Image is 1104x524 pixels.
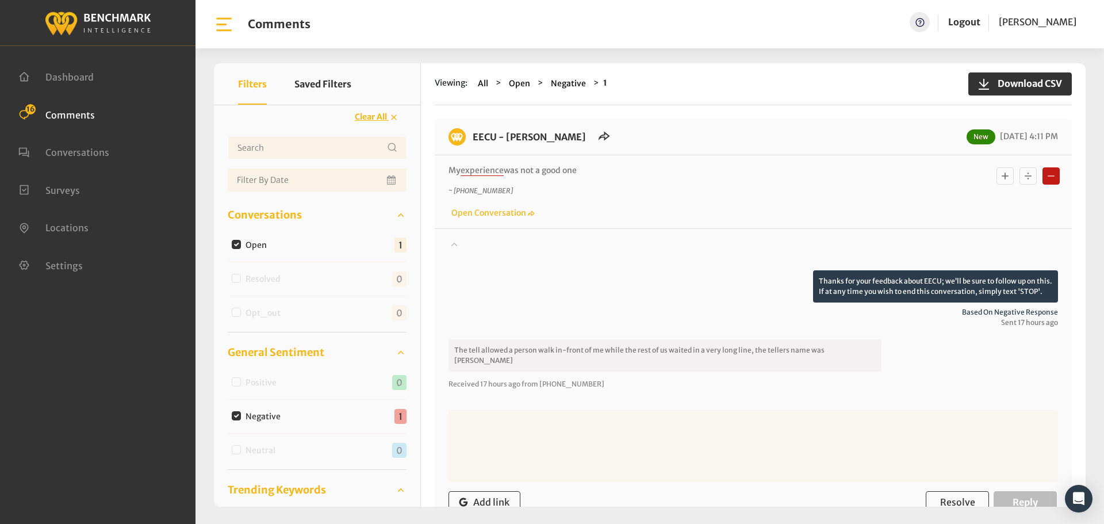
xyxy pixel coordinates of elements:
[18,146,109,157] a: Conversations
[45,147,109,158] span: Conversations
[1065,485,1092,512] div: Open Intercom Messenger
[392,305,407,320] span: 0
[18,221,89,232] a: Locations
[45,259,83,271] span: Settings
[214,14,234,35] img: bar
[45,109,95,120] span: Comments
[241,307,290,319] label: Opt_out
[228,482,326,498] span: Trending Keywords
[228,481,407,499] a: Trending Keywords
[466,128,593,146] h6: EECU - Selma Branch
[448,186,513,195] i: ~ [PHONE_NUMBER]
[392,375,407,390] span: 0
[448,208,535,218] a: Open Conversation
[522,380,604,388] span: from [PHONE_NUMBER]
[18,70,94,82] a: Dashboard
[241,273,290,285] label: Resolved
[474,77,492,90] button: All
[473,131,586,143] a: EECU - [PERSON_NAME]
[25,104,36,114] span: 16
[448,339,881,372] p: The tell allowed a person walk in-front of me while the rest of us waited in a very long line, th...
[18,183,80,195] a: Surveys
[18,108,95,120] a: Comments 16
[238,63,267,105] button: Filters
[461,165,504,176] span: experience
[967,129,995,144] span: New
[448,318,1058,328] span: Sent 17 hours ago
[948,12,980,32] a: Logout
[392,271,407,286] span: 0
[603,78,607,88] strong: 1
[294,63,351,105] button: Saved Filters
[241,239,276,251] label: Open
[232,411,241,420] input: Negative
[991,77,1062,90] span: Download CSV
[505,77,534,90] button: Open
[228,169,407,192] input: Date range input field
[228,345,324,360] span: General Sentiment
[813,270,1058,303] p: Thanks for your feedback about EECU; we’ll be sure to follow up on this. If at any time you wish ...
[394,238,407,253] span: 1
[241,377,286,389] label: Positive
[45,71,94,83] span: Dashboard
[480,380,520,388] span: 17 hours ago
[448,165,906,177] p: My was not a good one
[448,380,479,388] span: Received
[926,491,989,513] button: Resolve
[228,344,407,361] a: General Sentiment
[228,207,302,223] span: Conversations
[45,222,89,234] span: Locations
[355,112,387,122] span: Clear All
[392,443,407,458] span: 0
[44,9,151,37] img: benchmark
[448,128,466,146] img: benchmark
[385,169,400,192] button: Open Calendar
[394,409,407,424] span: 1
[228,136,407,159] input: Username
[18,259,83,270] a: Settings
[968,72,1072,95] button: Download CSV
[45,184,80,196] span: Surveys
[448,307,1058,318] span: Based on negative response
[994,165,1063,188] div: Basic example
[999,12,1076,32] a: [PERSON_NAME]
[997,131,1058,141] span: [DATE] 4:11 PM
[435,77,467,90] span: Viewing:
[228,206,407,224] a: Conversations
[241,445,285,457] label: Neutral
[347,107,407,127] button: Clear All
[547,77,589,90] button: Negative
[948,16,980,28] a: Logout
[999,16,1076,28] span: [PERSON_NAME]
[248,17,310,31] h1: Comments
[940,496,975,508] span: Resolve
[448,491,520,513] button: Add link
[232,240,241,249] input: Open
[241,411,290,423] label: Negative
